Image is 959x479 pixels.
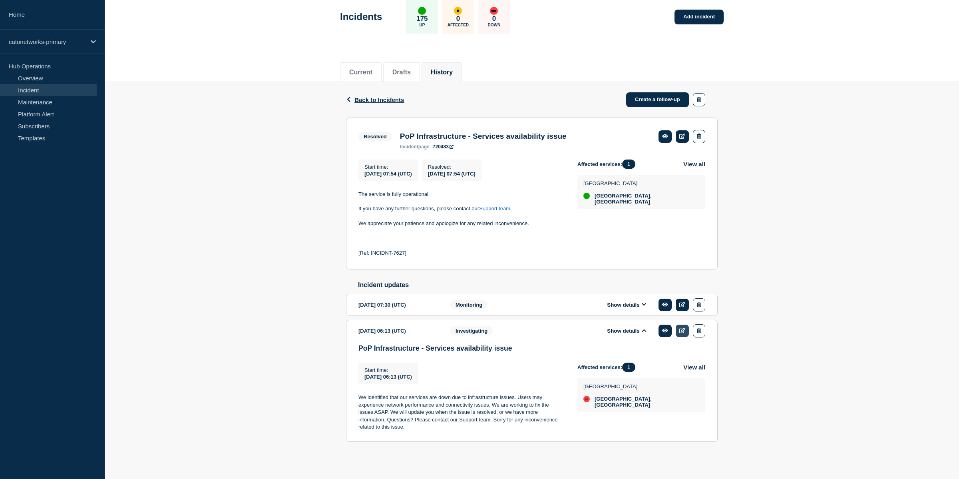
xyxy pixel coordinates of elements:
[358,191,565,198] p: The service is fully operational.
[622,363,635,372] span: 1
[358,281,718,289] h2: Incident updates
[490,7,498,15] div: down
[622,160,635,169] span: 1
[605,301,649,308] button: Show details
[349,69,372,76] button: Current
[595,396,697,408] span: [GEOGRAPHIC_DATA], [GEOGRAPHIC_DATA]
[577,160,639,169] span: Affected services:
[340,11,382,22] h1: Incidents
[364,171,412,177] span: [DATE] 07:54 (UTC)
[364,374,412,380] span: [DATE] 06:13 (UTC)
[358,220,565,227] p: We appreciate your patience and apologize for any related inconvenience.
[583,383,697,389] p: [GEOGRAPHIC_DATA]
[364,164,412,170] p: Start time :
[358,324,438,337] div: [DATE] 06:13 (UTC)
[358,132,392,141] span: Resolved
[358,298,438,311] div: [DATE] 07:30 (UTC)
[400,144,418,150] span: incident
[416,15,428,23] p: 175
[492,15,496,23] p: 0
[683,363,705,372] button: View all
[583,396,590,402] div: down
[605,327,649,334] button: Show details
[577,363,639,372] span: Affected services:
[358,344,705,353] h3: PoP Infrastructure - Services availability issue
[454,7,462,15] div: affected
[448,23,469,27] p: Affected
[346,96,404,103] button: Back to Incidents
[583,193,590,199] div: up
[450,326,493,335] span: Investigating
[354,96,404,103] span: Back to Incidents
[433,144,454,150] a: 720483
[428,171,476,177] span: [DATE] 07:54 (UTC)
[364,367,412,373] p: Start time :
[456,15,460,23] p: 0
[683,160,705,169] button: View all
[488,23,501,27] p: Down
[418,7,426,15] div: up
[400,144,430,150] p: page
[9,38,86,45] p: catonetworks-primary
[400,132,567,141] h3: PoP Infrastructure - Services availability issue
[358,249,565,257] p: [Ref: INCIDNT-7627]
[450,300,487,309] span: Monitoring
[428,164,476,170] p: Resolved :
[583,180,697,186] p: [GEOGRAPHIC_DATA]
[626,92,689,107] a: Create a follow-up
[674,10,724,24] a: Add incident
[392,69,411,76] button: Drafts
[595,193,697,205] span: [GEOGRAPHIC_DATA], [GEOGRAPHIC_DATA]
[358,394,565,431] p: We identified that our services are down due to infrastructure issues. Users may experience netwo...
[479,206,510,212] a: Support team
[419,23,425,27] p: Up
[431,69,453,76] button: History
[358,205,565,212] p: If you have any further questions, please contact our .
